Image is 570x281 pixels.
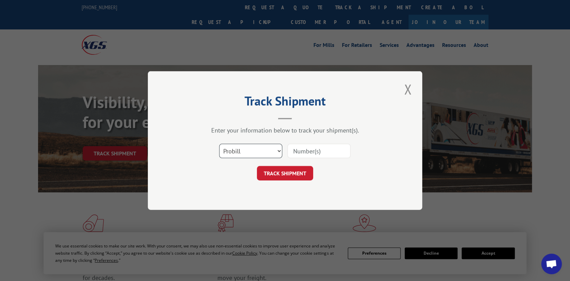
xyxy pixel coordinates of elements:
[287,144,351,158] input: Number(s)
[257,166,313,180] button: TRACK SHIPMENT
[182,96,388,109] h2: Track Shipment
[402,80,414,99] button: Close modal
[541,254,562,274] a: Open chat
[182,126,388,134] div: Enter your information below to track your shipment(s).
